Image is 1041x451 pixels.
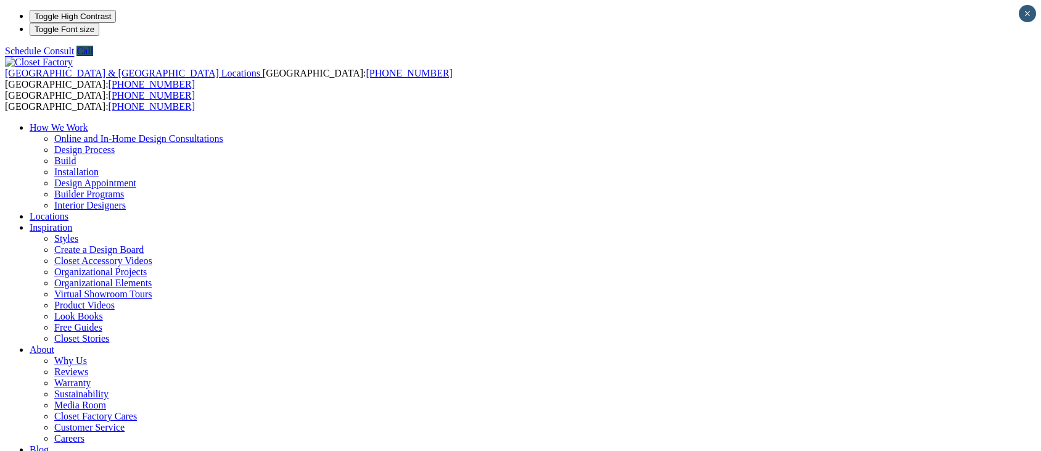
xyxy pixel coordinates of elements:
a: Build [54,155,76,166]
span: [GEOGRAPHIC_DATA] & [GEOGRAPHIC_DATA] Locations [5,68,260,78]
a: Design Appointment [54,178,136,188]
img: Closet Factory [5,57,73,68]
a: Product Videos [54,300,115,310]
a: Reviews [54,366,88,377]
a: Styles [54,233,78,244]
a: Sustainability [54,389,109,399]
a: Media Room [54,400,106,410]
a: Virtual Showroom Tours [54,289,152,299]
a: Warranty [54,378,91,388]
a: Organizational Elements [54,278,152,288]
a: Design Process [54,144,115,155]
a: How We Work [30,122,88,133]
a: Online and In-Home Design Consultations [54,133,223,144]
a: [PHONE_NUMBER] [109,90,195,101]
a: Locations [30,211,68,221]
a: Installation [54,167,99,177]
a: Free Guides [54,322,102,333]
a: Create a Design Board [54,244,144,255]
a: Customer Service [54,422,125,432]
button: Toggle High Contrast [30,10,116,23]
a: [PHONE_NUMBER] [109,101,195,112]
span: Toggle Font size [35,25,94,34]
a: Closet Stories [54,333,109,344]
a: [PHONE_NUMBER] [109,79,195,89]
a: About [30,344,54,355]
span: [GEOGRAPHIC_DATA]: [GEOGRAPHIC_DATA]: [5,68,453,89]
a: Inspiration [30,222,72,233]
a: Why Us [54,355,87,366]
a: [PHONE_NUMBER] [366,68,452,78]
a: [GEOGRAPHIC_DATA] & [GEOGRAPHIC_DATA] Locations [5,68,263,78]
a: Look Books [54,311,103,321]
a: Call [76,46,93,56]
span: [GEOGRAPHIC_DATA]: [GEOGRAPHIC_DATA]: [5,90,195,112]
button: Toggle Font size [30,23,99,36]
a: Closet Factory Cares [54,411,137,421]
span: Toggle High Contrast [35,12,111,21]
a: Schedule Consult [5,46,74,56]
a: Closet Accessory Videos [54,255,152,266]
a: Organizational Projects [54,267,147,277]
a: Careers [54,433,84,444]
a: Interior Designers [54,200,126,210]
button: Close [1019,5,1036,22]
a: Builder Programs [54,189,124,199]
